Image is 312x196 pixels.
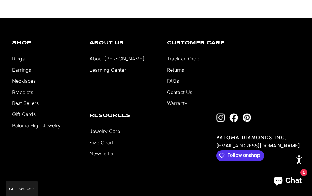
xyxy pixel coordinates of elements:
span: GET 10% Off [9,187,35,191]
a: Warranty [167,100,187,106]
p: Customer Care [167,41,235,45]
a: Follow on Pinterest [243,113,251,122]
a: Jewelry Care [90,128,120,134]
a: Follow on Facebook [229,113,238,122]
a: Rings [12,56,25,62]
a: Contact Us [167,89,192,95]
p: PALOMA DIAMONDS INC. [216,134,300,141]
a: Best Sellers [12,100,39,106]
p: [EMAIL_ADDRESS][DOMAIN_NAME] [216,141,300,150]
a: Track an Order [167,56,201,62]
a: Gift Cards [12,111,36,117]
a: Size Chart [90,140,113,146]
a: Necklaces [12,78,36,84]
a: Returns [167,67,184,73]
a: Newsletter [90,151,114,157]
a: Paloma High Jewelry [12,122,61,129]
div: GET 10% Off [6,181,38,196]
p: Shop [12,41,80,45]
a: Follow on Instagram [216,113,225,122]
p: About Us [90,41,158,45]
inbox-online-store-chat: Shopify online store chat [268,171,307,191]
p: Resources [90,113,158,118]
a: FAQs [167,78,179,84]
a: Bracelets [12,89,33,95]
a: Earrings [12,67,31,73]
a: Learning Center [90,67,126,73]
a: About [PERSON_NAME] [90,56,144,62]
